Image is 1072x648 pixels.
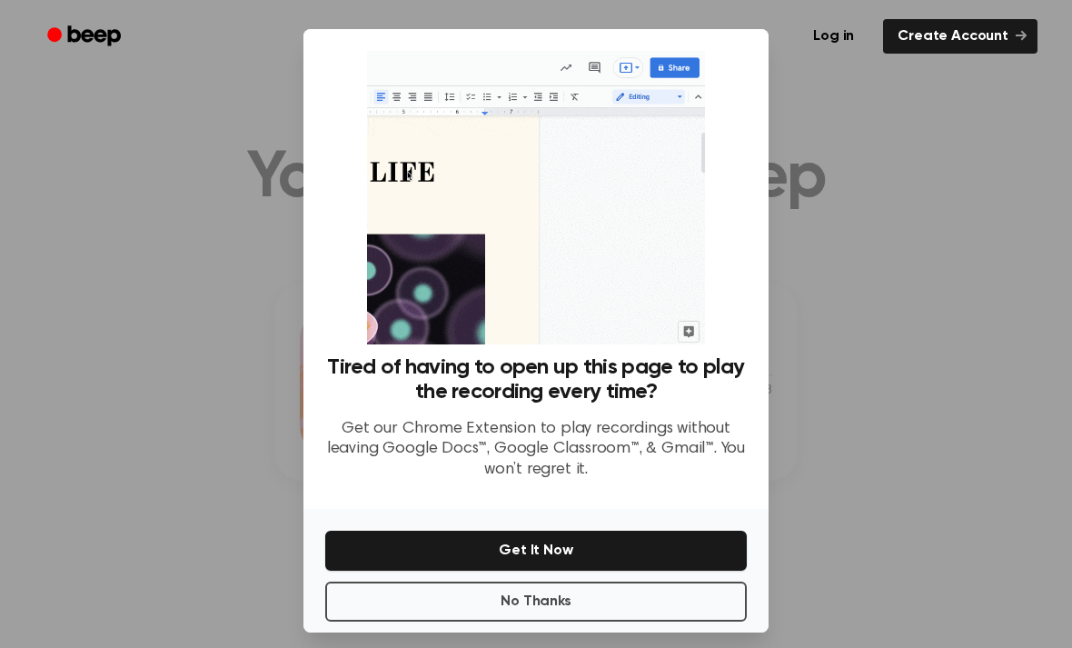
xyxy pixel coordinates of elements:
h3: Tired of having to open up this page to play the recording every time? [325,355,747,404]
button: Get It Now [325,531,747,571]
p: Get our Chrome Extension to play recordings without leaving Google Docs™, Google Classroom™, & Gm... [325,419,747,481]
a: Log in [795,15,872,57]
button: No Thanks [325,582,747,622]
a: Beep [35,19,137,55]
a: Create Account [883,19,1037,54]
img: Beep extension in action [367,51,704,344]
